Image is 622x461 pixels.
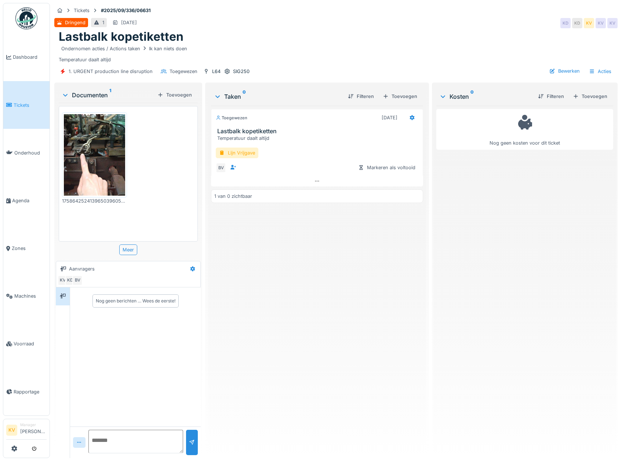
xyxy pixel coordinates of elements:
div: Toegewezen [216,115,247,121]
sup: 0 [243,92,246,101]
a: Rapportage [3,368,50,415]
div: Bewerken [546,66,583,76]
div: Temperatuur daalt altijd [59,44,613,63]
li: KV [6,425,17,436]
span: Dashboard [13,54,47,61]
div: SIG250 [233,68,250,75]
sup: 0 [470,92,474,101]
span: Tickets [14,102,47,109]
div: Nog geen kosten voor dit ticket [441,112,608,146]
div: Acties [586,66,615,77]
div: Toevoegen [380,91,420,101]
div: Toegewezen [170,68,197,75]
span: Voorraad [14,340,47,347]
div: Markeren als voltooid [355,163,418,173]
span: Machines [14,293,47,300]
img: Badge_color-CXgf-gQk.svg [15,7,37,29]
strong: #2025/09/336/06631 [98,7,154,14]
a: Agenda [3,177,50,224]
div: KD [560,18,571,28]
div: Lijn Vrijgave [216,148,258,158]
div: Toevoegen [570,91,610,101]
div: BV [216,163,226,173]
div: Nog geen berichten … Wees de eerste! [96,298,175,304]
sup: 1 [109,91,111,99]
div: 1 [102,19,104,26]
h1: Lastbalk kopetiketten [59,30,183,44]
div: KV [584,18,594,28]
span: Onderhoud [14,149,47,156]
span: Rapportage [14,388,47,395]
h3: Lastbalk kopetiketten [217,128,419,135]
div: Toevoegen [154,90,195,100]
a: Voorraad [3,320,50,368]
span: Agenda [12,197,47,204]
div: Aanvragers [69,265,95,272]
div: Documenten [62,91,154,99]
a: Onderhoud [3,129,50,177]
a: Machines [3,272,50,320]
div: KV [58,275,68,286]
div: BV [72,275,83,286]
div: Meer [119,244,137,255]
div: 1. URGENT production line disruption [69,68,153,75]
li: [PERSON_NAME] [20,422,47,438]
div: 1 van 0 zichtbaar [214,193,252,200]
div: Dringend [65,19,86,26]
div: 17586425241396503960502342975856.jpg [62,197,127,204]
a: Tickets [3,81,50,129]
span: Zones [12,245,47,252]
div: KV [596,18,606,28]
div: [DATE] [382,114,397,121]
div: Manager [20,422,47,428]
div: Taken [214,92,342,101]
div: KD [572,18,582,28]
div: Temperatuur daalt altijd [217,135,419,142]
a: KV Manager[PERSON_NAME] [6,422,47,440]
div: Kosten [439,92,532,101]
div: KD [65,275,75,286]
div: Ondernomen acties / Actions taken Ik kan niets doen [61,45,187,52]
a: Dashboard [3,33,50,81]
div: Filteren [345,91,377,101]
a: Zones [3,225,50,272]
div: KV [607,18,618,28]
div: [DATE] [121,19,137,26]
div: L64 [212,68,221,75]
img: 855viou9j9pv463hce3f4vnfqbx6 [64,114,125,196]
div: Filteren [535,91,567,101]
div: Tickets [74,7,90,14]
